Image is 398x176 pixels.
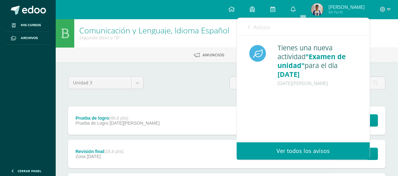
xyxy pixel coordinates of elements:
[87,154,101,159] span: [DATE]
[328,9,364,15] span: Mi Perfil
[328,4,364,10] span: [PERSON_NAME]
[104,149,123,154] strong: (15.0 pts)
[277,43,357,88] div: Tienes una nueva actividad para el día
[277,70,300,79] span: [DATE]
[109,121,160,126] span: [DATE][PERSON_NAME]
[321,23,359,30] span: avisos sin leer
[79,25,229,36] a: Comunicación y Lenguaje, Idioma Español
[109,116,128,121] strong: (40.0 pts)
[253,23,270,31] span: Avisos
[79,35,229,41] div: Segundo Básico 'B'
[277,52,346,70] span: "Examen de unidad"
[76,121,108,126] span: Prueba de Logro
[277,79,357,88] div: [DATE][PERSON_NAME]
[311,3,323,16] img: dd079a69b93e9f128f2eb28b5fbe9522.png
[79,26,229,35] h1: Comunicación y Lenguaje, Idioma Español
[68,77,143,89] a: Unidad 3
[21,36,38,41] span: Archivos
[73,77,126,89] span: Unidad 3
[76,116,160,121] div: Prueba de logro
[18,169,42,173] span: Cerrar panel
[321,23,327,30] span: 35
[5,19,50,32] a: Mis cursos
[237,142,370,160] a: Ver todos los avisos
[230,77,385,89] input: Busca la actividad aquí...
[5,32,50,45] a: Archivos
[76,154,86,159] span: Zona
[76,149,124,154] div: Revisión final
[202,53,224,57] span: Anuncios
[194,50,224,60] a: Anuncios
[21,23,41,28] span: Mis cursos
